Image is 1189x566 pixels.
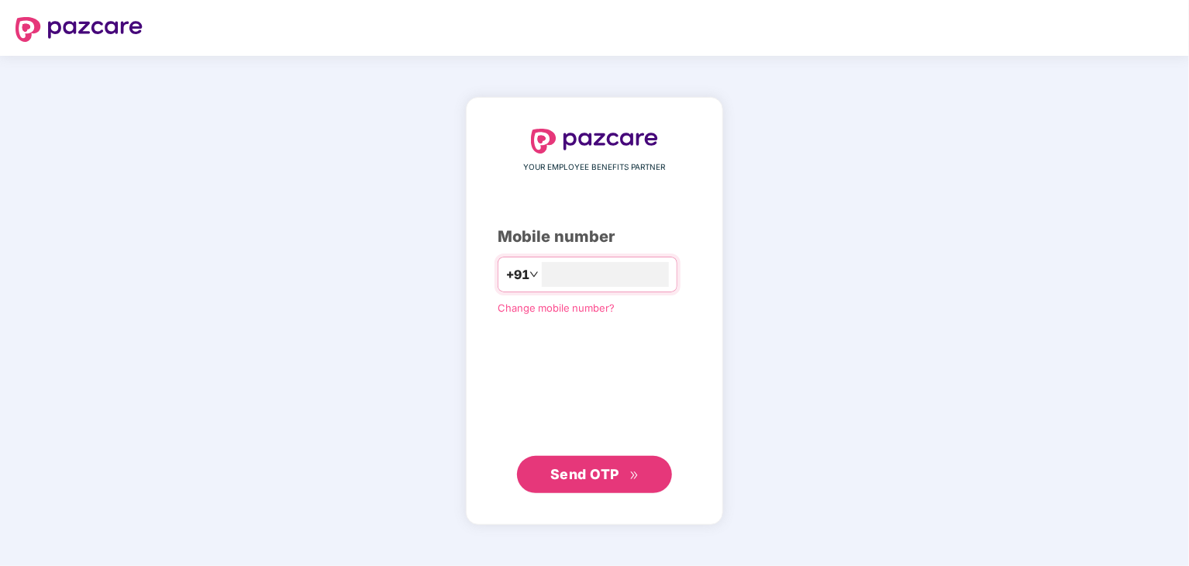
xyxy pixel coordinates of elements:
[498,225,691,249] div: Mobile number
[506,265,529,285] span: +91
[629,471,639,481] span: double-right
[550,466,619,482] span: Send OTP
[498,302,615,314] a: Change mobile number?
[517,456,672,493] button: Send OTPdouble-right
[531,129,658,154] img: logo
[529,270,539,279] span: down
[16,17,143,42] img: logo
[524,161,666,174] span: YOUR EMPLOYEE BENEFITS PARTNER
